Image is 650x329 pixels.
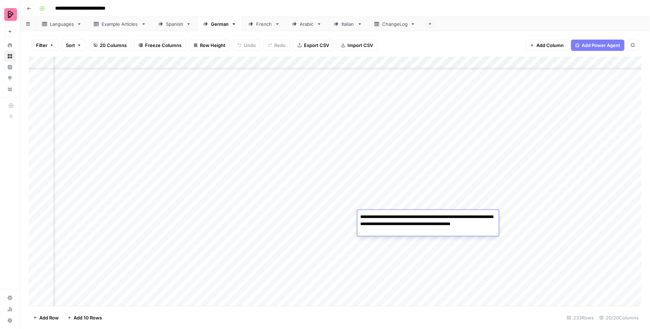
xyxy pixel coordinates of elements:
a: Home [4,40,16,51]
a: ChangeLog [368,17,421,31]
a: Settings [4,292,16,304]
div: Spanish [166,20,183,28]
div: French [256,20,272,28]
a: Opportunities [4,72,16,84]
button: Filter [31,40,58,51]
button: Import CSV [336,40,378,51]
button: Export CSV [293,40,334,51]
div: Example Articles [102,20,138,28]
a: Insights [4,61,16,73]
button: Add Row [29,312,63,323]
button: Redo [263,40,290,51]
span: Add Row [39,314,59,321]
div: Languages [50,20,74,28]
img: Preply Logo [4,8,17,21]
a: Usage [4,304,16,315]
button: Help + Support [4,315,16,326]
div: 233 Rows [564,312,597,323]
button: Add Power Agent [571,40,625,51]
span: 20 Columns [100,42,127,49]
div: Italian [341,20,355,28]
button: Workspace: Preply [4,6,16,23]
span: Add 10 Rows [74,314,102,321]
div: 20/20 Columns [597,312,642,323]
a: Italian [328,17,368,31]
span: Filter [36,42,47,49]
a: Spanish [152,17,197,31]
span: Redo [274,42,286,49]
span: Freeze Columns [145,42,182,49]
a: Example Articles [88,17,152,31]
span: Sort [66,42,75,49]
span: Add Column [536,42,564,49]
button: Add Column [525,40,568,51]
a: Your Data [4,83,16,95]
a: German [197,17,242,31]
button: 20 Columns [89,40,131,51]
button: Freeze Columns [134,40,186,51]
a: Arabic [286,17,328,31]
span: Import CSV [347,42,373,49]
div: German [211,20,229,28]
button: Undo [233,40,260,51]
button: Add 10 Rows [63,312,106,323]
span: Undo [244,42,256,49]
a: French [242,17,286,31]
button: Sort [61,40,86,51]
span: Export CSV [304,42,329,49]
a: Browse [4,51,16,62]
div: ChangeLog [382,20,408,28]
span: Row Height [200,42,225,49]
div: Arabic [300,20,314,28]
button: Row Height [189,40,230,51]
span: Add Power Agent [582,42,620,49]
a: Languages [36,17,88,31]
